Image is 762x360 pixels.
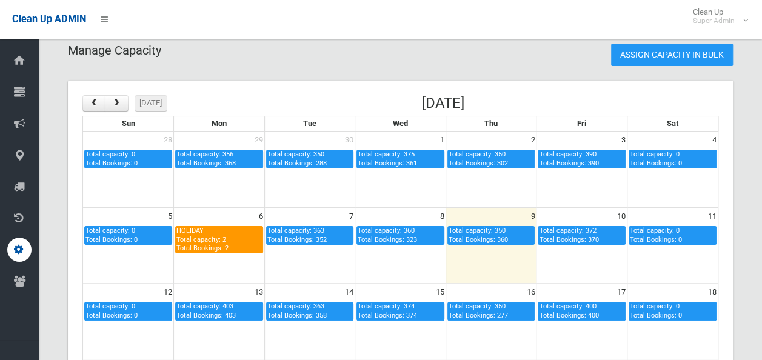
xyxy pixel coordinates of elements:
[449,150,508,167] span: Total capacity: 350 Total Bookings: 302
[267,150,327,167] span: Total capacity: 350 Total Bookings: 288
[258,208,264,225] span: 6
[85,227,138,243] span: Total capacity: 0 Total Bookings: 0
[267,227,327,243] span: Total capacity: 363 Total Bookings: 352
[620,132,627,148] span: 3
[212,119,227,128] span: Mon
[539,227,598,243] span: Total capacity: 372 Total Bookings: 370
[449,302,508,319] span: Total capacity: 350 Total Bookings: 277
[707,284,718,301] span: 18
[68,43,161,58] span: Manage Capacity
[711,132,718,148] span: 4
[348,208,355,225] span: 7
[393,119,408,128] span: Wed
[344,132,355,148] span: 30
[167,208,173,225] span: 5
[439,132,446,148] span: 1
[616,208,627,225] span: 10
[12,13,86,25] span: Clean Up ADMIN
[539,302,598,319] span: Total capacity: 400 Total Bookings: 400
[439,208,446,225] span: 8
[358,302,417,319] span: Total capacity: 374 Total Bookings: 374
[449,227,508,243] span: Total capacity: 350 Total Bookings: 360
[525,284,536,301] span: 16
[630,227,682,243] span: Total capacity: 0 Total Bookings: 0
[162,132,173,148] span: 28
[687,7,747,25] span: Clean Up
[253,284,264,301] span: 13
[303,119,316,128] span: Tue
[484,119,498,128] span: Thu
[85,302,138,319] span: Total capacity: 0 Total Bookings: 0
[122,119,135,128] span: Sun
[176,302,236,319] span: Total capacity: 403 Total Bookings: 403
[422,95,464,111] h2: [DATE]
[539,150,598,167] span: Total capacity: 390 Total Bookings: 390
[577,119,586,128] span: Fri
[693,16,735,25] small: Super Admin
[344,284,355,301] span: 14
[630,150,682,167] span: Total capacity: 0 Total Bookings: 0
[162,284,173,301] span: 12
[358,150,417,167] span: Total capacity: 375 Total Bookings: 361
[707,208,718,225] span: 11
[667,119,678,128] span: Sat
[529,132,536,148] span: 2
[358,227,417,243] span: Total capacity: 360 Total Bookings: 323
[529,208,536,225] span: 9
[267,302,327,319] span: Total capacity: 363 Total Bookings: 358
[611,44,733,66] a: Assign Capacity in Bulk
[616,284,627,301] span: 17
[253,132,264,148] span: 29
[435,284,446,301] span: 15
[630,302,682,319] span: Total capacity: 0 Total Bookings: 0
[85,150,138,167] span: Total capacity: 0 Total Bookings: 0
[176,150,236,167] span: Total capacity: 356 Total Bookings: 368
[176,227,229,252] span: HOLIDAY Total capacity: 2 Total Bookings: 2
[135,95,168,112] button: [DATE]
